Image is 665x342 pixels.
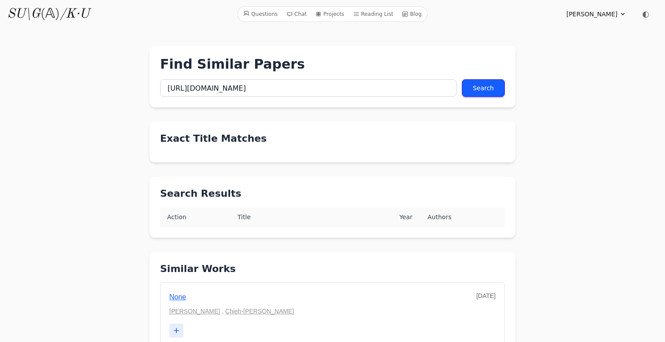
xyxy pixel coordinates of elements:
span: ◐ [642,10,649,18]
th: Year [392,207,420,227]
button: Search [462,79,505,97]
h2: Exact Title Matches [160,132,505,145]
a: Projects [312,8,347,20]
span: , [222,306,223,316]
a: Blog [398,8,425,20]
h1: Find Similar Papers [160,56,505,72]
h2: Search Results [160,187,505,200]
a: Reading List [350,8,397,20]
a: [PERSON_NAME] [169,306,220,316]
span: [PERSON_NAME] [566,10,617,18]
a: None [169,293,186,301]
input: Enter paper title... [160,79,457,97]
i: /K·U [60,7,89,21]
a: Questions [240,8,281,20]
th: Authors [420,207,505,227]
a: Chieh‐[PERSON_NAME] [225,306,294,316]
button: ◐ [637,5,654,23]
th: Title [230,207,392,227]
i: SU\G [7,7,40,21]
th: Action [160,207,230,227]
a: SU\G(𝔸)/K·U [7,6,89,22]
div: [DATE] [476,291,496,300]
a: Chat [283,8,310,20]
summary: [PERSON_NAME] [566,10,626,18]
h2: Similar Works [160,262,505,275]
